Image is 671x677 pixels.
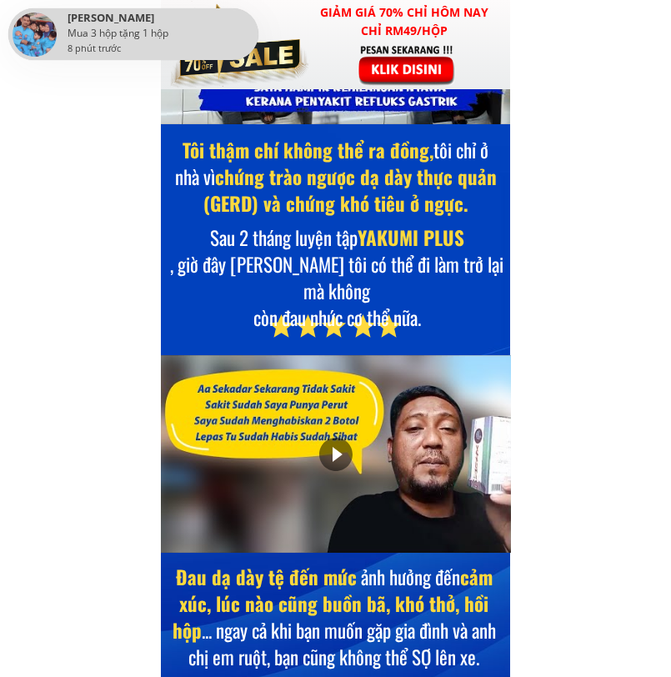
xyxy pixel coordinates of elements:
font: Giảm giá 70% chỉ hôm nay [320,4,488,20]
font: ảnh hưởng đến [361,563,460,591]
font: ... ngay cả khi bạn muốn gặp gia đình và anh chị em ruột, bạn cũng không thể SỢ lên xe. [188,616,496,671]
font: , giờ đây [PERSON_NAME] tôi có thể đi làm trở lại mà không [170,250,503,305]
font: Mua 3 hộp tặng 1 hộp [68,26,168,40]
font: YAKUMI PLUS [358,223,464,252]
font: Sau 2 tháng luyện tập [210,223,358,252]
font: tôi chỉ ở nhà vì [175,136,489,191]
font: cảm xúc, lúc nào cũng buồn bã, khó thở, hồi hộp [173,563,493,644]
font: chứng trào ngược dạ dày thực quản (GERD) và chứng khó tiêu ở ngực. [203,163,497,218]
font: Tôi thậm chí không thể ra đồng, [183,136,433,164]
font: còn đau nhức cơ thể nữa. [253,303,421,332]
font: Đau dạ dày tệ đến mức [176,563,357,591]
font: chỉ RM49/hộp [361,23,448,38]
